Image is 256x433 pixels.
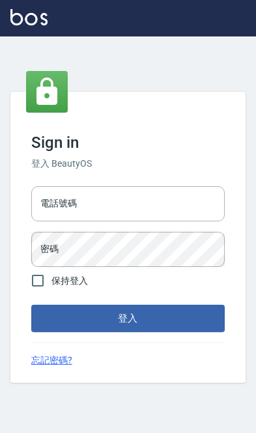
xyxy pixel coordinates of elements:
img: Logo [10,9,48,25]
a: 忘記密碼? [31,354,72,367]
span: 保持登入 [51,274,88,288]
h3: Sign in [31,133,225,152]
button: 登入 [31,305,225,332]
h6: 登入 BeautyOS [31,157,225,171]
